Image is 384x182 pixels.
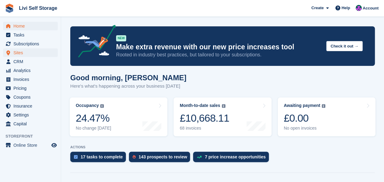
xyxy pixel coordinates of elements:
[311,5,324,11] span: Create
[3,102,58,110] a: menu
[3,141,58,150] a: menu
[13,141,50,150] span: Online Store
[116,35,126,41] div: NEW
[13,57,50,66] span: CRM
[180,103,220,108] div: Month-to-date sales
[13,119,50,128] span: Capital
[3,93,58,101] a: menu
[133,155,136,159] img: prospect-51fa495bee0391a8d652442698ab0144808aea92771e9ea1ae160a38d050c398.svg
[356,5,362,11] img: Graham Cameron
[180,112,229,124] div: £10,668.11
[3,48,58,57] a: menu
[180,126,229,131] div: 68 invoices
[284,112,326,124] div: £0.00
[284,126,326,131] div: No open invoices
[278,97,375,136] a: Awaiting payment £0.00 No open invoices
[70,152,129,165] a: 17 tasks to complete
[13,22,50,30] span: Home
[70,74,186,82] h1: Good morning, [PERSON_NAME]
[342,5,350,11] span: Help
[363,5,379,11] span: Account
[100,104,104,108] img: icon-info-grey-7440780725fd019a000dd9b08b2336e03edf1995a4989e88bcd33f0948082b44.svg
[139,154,187,159] div: 143 prospects to review
[81,154,123,159] div: 17 tasks to complete
[76,112,111,124] div: 24.47%
[129,152,193,165] a: 143 prospects to review
[3,119,58,128] a: menu
[3,66,58,75] a: menu
[205,154,265,159] div: 7 price increase opportunities
[73,25,116,60] img: price-adjustments-announcement-icon-8257ccfd72463d97f412b2fc003d46551f7dbcb40ab6d574587a9cd5c0d94...
[13,48,50,57] span: Sites
[5,4,14,13] img: stora-icon-8386f47178a22dfd0bd8f6a31ec36ba5ce8667c1dd55bd0f319d3a0aa187defe.svg
[70,97,167,136] a: Occupancy 24.47% No change [DATE]
[76,103,99,108] div: Occupancy
[13,93,50,101] span: Coupons
[5,133,61,139] span: Storefront
[76,126,111,131] div: No change [DATE]
[3,31,58,39] a: menu
[3,75,58,84] a: menu
[74,155,78,159] img: task-75834270c22a3079a89374b754ae025e5fb1db73e45f91037f5363f120a921f8.svg
[3,40,58,48] a: menu
[13,66,50,75] span: Analytics
[16,3,60,13] a: Livi Self Storage
[3,111,58,119] a: menu
[116,51,321,58] p: Rooted in industry best practices, but tailored to your subscriptions.
[13,102,50,110] span: Insurance
[326,41,363,51] button: Check it out →
[70,145,375,149] p: ACTIONS
[174,97,271,136] a: Month-to-date sales £10,668.11 68 invoices
[3,22,58,30] a: menu
[13,111,50,119] span: Settings
[3,84,58,93] a: menu
[3,57,58,66] a: menu
[50,142,58,149] a: Preview store
[222,104,225,108] img: icon-info-grey-7440780725fd019a000dd9b08b2336e03edf1995a4989e88bcd33f0948082b44.svg
[13,40,50,48] span: Subscriptions
[70,83,186,90] p: Here's what's happening across your business [DATE]
[13,31,50,39] span: Tasks
[13,75,50,84] span: Invoices
[193,152,272,165] a: 7 price increase opportunities
[13,84,50,93] span: Pricing
[116,43,321,51] p: Make extra revenue with our new price increases tool
[284,103,320,108] div: Awaiting payment
[197,156,202,158] img: price_increase_opportunities-93ffe204e8149a01c8c9dc8f82e8f89637d9d84a8eef4429ea346261dce0b2c0.svg
[322,104,325,108] img: icon-info-grey-7440780725fd019a000dd9b08b2336e03edf1995a4989e88bcd33f0948082b44.svg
